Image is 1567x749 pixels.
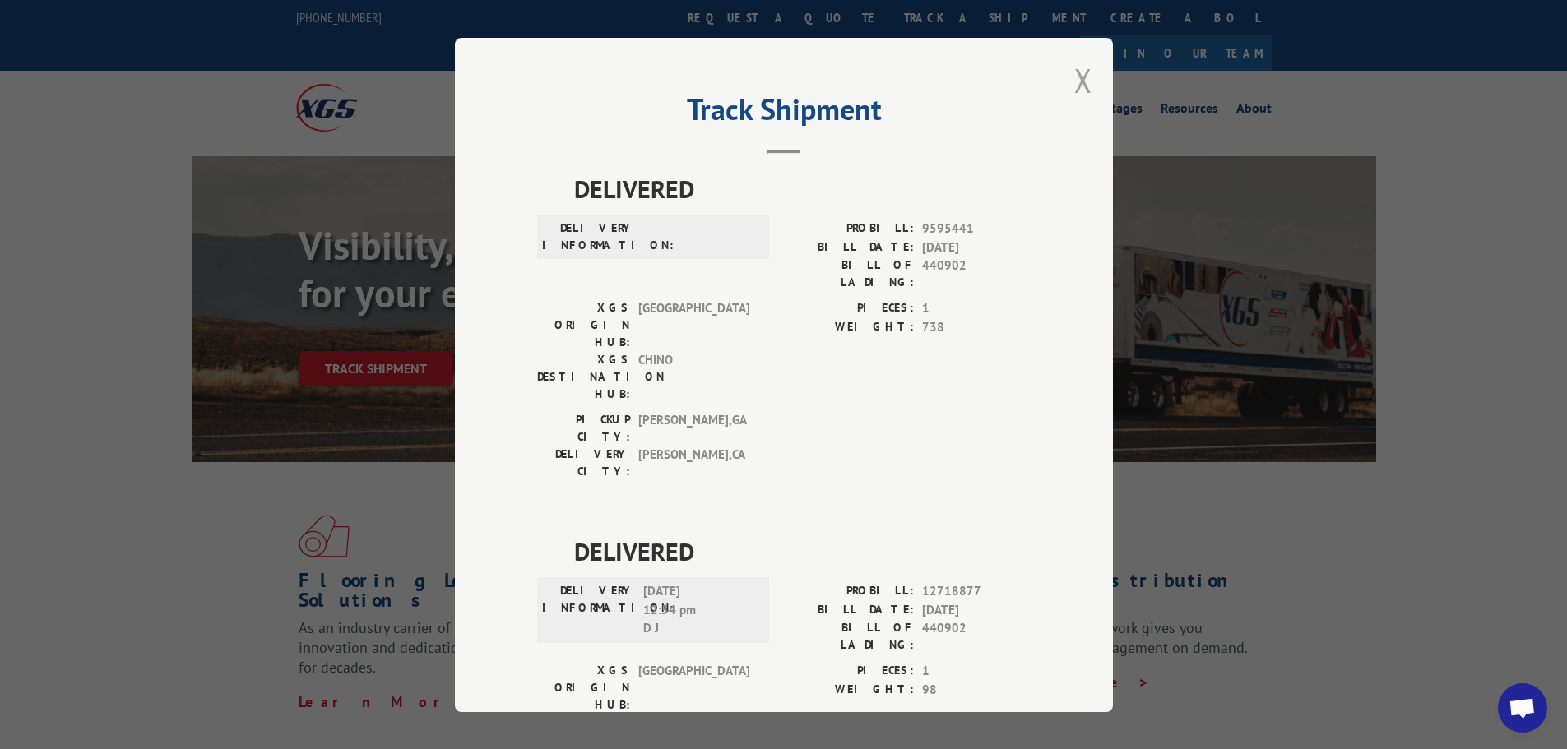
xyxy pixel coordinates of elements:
label: BILL DATE: [784,238,914,257]
h2: Track Shipment [537,98,1031,129]
span: [DATE] [922,238,1031,257]
label: PICKUP CITY: [537,411,630,446]
label: WEIGHT: [784,317,914,336]
label: XGS ORIGIN HUB: [537,662,630,714]
label: BILL OF LADING: [784,619,914,654]
span: 440902 [922,619,1031,654]
span: 1 [922,662,1031,681]
label: PROBILL: [784,582,914,601]
button: Close modal [1074,58,1092,102]
span: [DATE] 12:54 pm D J [643,582,754,638]
label: DELIVERY INFORMATION: [542,220,635,254]
label: BILL OF LADING: [784,257,914,291]
span: [GEOGRAPHIC_DATA] [638,299,749,351]
span: 440902 [922,257,1031,291]
label: PIECES: [784,299,914,318]
span: 738 [922,317,1031,336]
label: BILL DATE: [784,600,914,619]
span: [GEOGRAPHIC_DATA] [638,662,749,714]
span: [DATE] [922,600,1031,619]
label: DELIVERY INFORMATION: [542,582,635,638]
span: DELIVERED [574,170,1031,207]
label: PROBILL: [784,220,914,238]
span: DELIVERED [574,533,1031,570]
a: Open chat [1498,683,1547,733]
label: WEIGHT: [784,680,914,699]
label: XGS DESTINATION HUB: [537,351,630,403]
span: 98 [922,680,1031,699]
span: 9595441 [922,220,1031,238]
label: PIECES: [784,662,914,681]
label: DELIVERY CITY: [537,446,630,480]
span: 1 [922,299,1031,318]
label: XGS ORIGIN HUB: [537,299,630,351]
span: [PERSON_NAME] , GA [638,411,749,446]
span: [PERSON_NAME] , CA [638,446,749,480]
span: CHINO [638,351,749,403]
span: 12718877 [922,582,1031,601]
